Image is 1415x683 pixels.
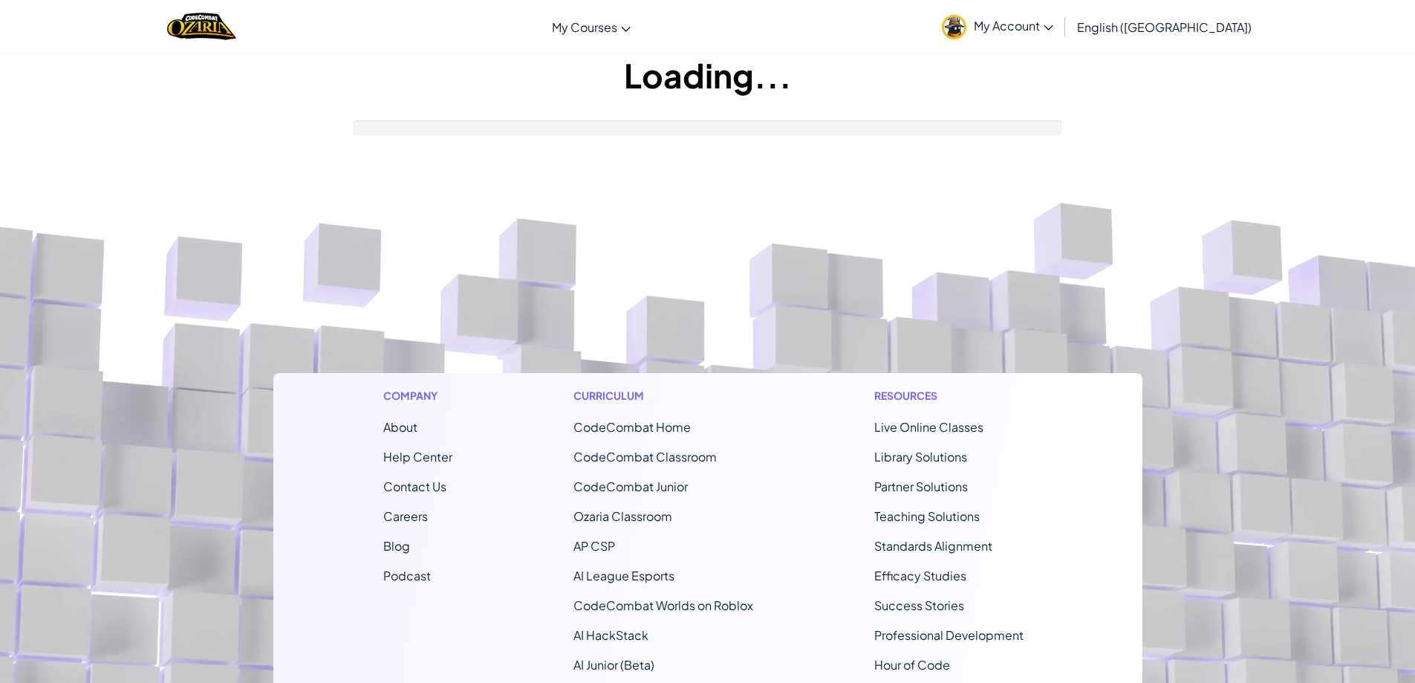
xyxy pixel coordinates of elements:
[573,568,674,583] a: AI League Esports
[874,449,967,464] a: Library Solutions
[874,568,966,583] a: Efficacy Studies
[934,3,1061,50] a: My Account
[573,479,688,494] a: CodeCombat Junior
[167,11,236,42] img: Home
[874,538,992,554] a: Standards Alignment
[874,479,968,494] a: Partner Solutions
[573,627,648,643] a: AI HackStack
[552,19,617,35] span: My Courses
[383,388,452,404] h1: Company
[383,508,428,524] a: Careers
[167,11,236,42] a: Ozaria by CodeCombat logo
[874,598,964,613] a: Success Stories
[573,508,672,524] a: Ozaria Classroom
[573,657,654,673] a: AI Junior (Beta)
[874,419,983,435] a: Live Online Classes
[573,598,753,613] a: CodeCombat Worlds on Roblox
[573,388,753,404] h1: Curriculum
[383,479,446,494] span: Contact Us
[942,15,966,39] img: avatar
[874,508,980,524] a: Teaching Solutions
[573,419,691,435] span: CodeCombat Home
[544,7,638,47] a: My Courses
[974,18,1053,33] span: My Account
[573,538,615,554] a: AP CSP
[573,449,717,464] a: CodeCombat Classroom
[874,657,950,673] a: Hour of Code
[383,449,452,464] a: Help Center
[874,388,1032,404] h1: Resources
[1077,19,1252,35] span: English ([GEOGRAPHIC_DATA])
[383,419,417,435] a: About
[874,627,1024,643] a: Professional Development
[383,538,410,554] a: Blog
[1070,7,1259,47] a: English ([GEOGRAPHIC_DATA])
[383,568,431,583] a: Podcast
